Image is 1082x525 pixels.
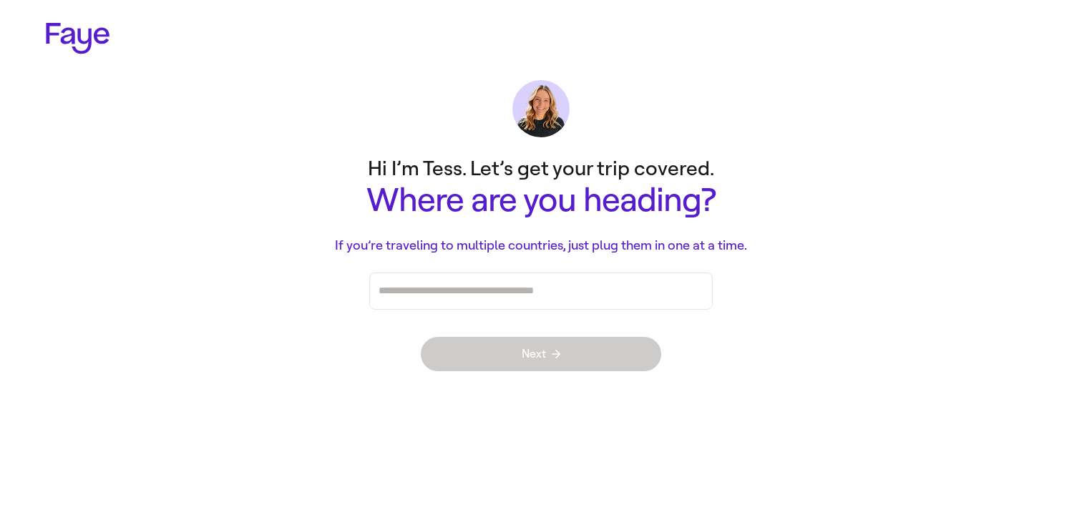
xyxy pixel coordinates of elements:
p: If you’re traveling to multiple countries, just plug them in one at a time. [255,236,827,255]
span: Next [522,348,560,360]
h1: Where are you heading? [255,182,827,219]
button: Next [421,337,661,371]
div: Press enter after you type each destination [379,273,703,309]
p: Hi I’m Tess. Let’s get your trip covered. [255,154,827,182]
